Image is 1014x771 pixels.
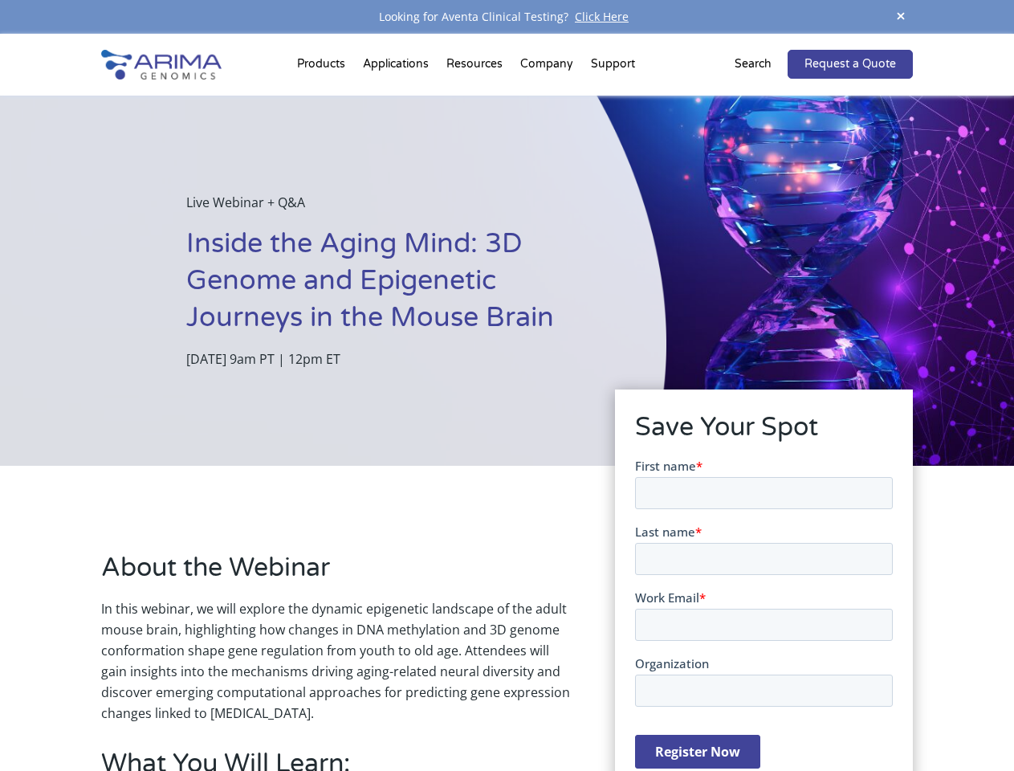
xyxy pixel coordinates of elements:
[186,192,585,226] p: Live Webinar + Q&A
[635,410,893,458] h2: Save Your Spot
[101,550,570,598] h2: About the Webinar
[101,598,570,724] p: In this webinar, we will explore the dynamic epigenetic landscape of the adult mouse brain, highl...
[735,54,772,75] p: Search
[186,349,585,369] p: [DATE] 9am PT | 12pm ET
[568,9,635,24] a: Click Here
[101,50,222,80] img: Arima-Genomics-logo
[186,226,585,349] h1: Inside the Aging Mind: 3D Genome and Epigenetic Journeys in the Mouse Brain
[101,6,912,27] div: Looking for Aventa Clinical Testing?
[788,50,913,79] a: Request a Quote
